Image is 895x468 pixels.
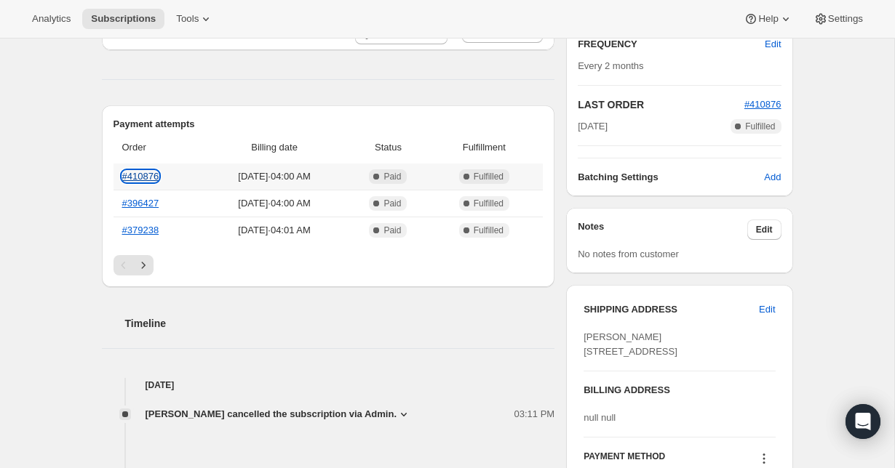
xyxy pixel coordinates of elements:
span: Every 2 months [578,60,643,71]
span: Edit [759,302,775,317]
h3: Notes [578,219,747,240]
a: #396427 [122,198,159,209]
span: Help [758,13,778,25]
span: Fulfilled [474,198,504,209]
a: #379238 [122,225,159,235]
h2: LAST ORDER [578,97,744,112]
span: Add [764,170,781,185]
span: Paid [383,171,401,182]
span: Paid [383,225,401,236]
button: [PERSON_NAME] cancelled the subscription via Admin. [146,407,412,421]
span: Tools [176,13,199,25]
span: No notes from customer [578,249,679,259]
nav: Pagination [114,255,544,275]
th: Order [114,132,202,164]
span: Settings [828,13,863,25]
h2: Payment attempts [114,117,544,132]
h2: Timeline [125,316,555,331]
button: Add [755,166,789,189]
button: Analytics [23,9,79,29]
h3: SHIPPING ADDRESS [584,302,759,317]
h3: BILLING ADDRESS [584,383,775,398]
a: #410876 [744,99,781,110]
button: #410876 [744,97,781,112]
span: [PERSON_NAME] cancelled the subscription via Admin. [146,407,397,421]
span: Status [351,140,425,155]
span: [DATE] · 04:00 AM [207,196,343,211]
span: Fulfilled [474,225,504,236]
span: null null [584,412,616,423]
h2: FREQUENCY [578,37,765,52]
span: Edit [756,224,773,235]
span: Paid [383,198,401,209]
span: Fulfilled [745,121,775,132]
span: Edit [765,37,781,52]
span: 03:11 PM [514,407,555,421]
span: Analytics [32,13,71,25]
div: Open Intercom Messenger [846,404,880,439]
button: Subscriptions [82,9,164,29]
button: Edit [750,298,784,321]
button: Help [735,9,801,29]
button: Next [133,255,154,275]
button: Tools [167,9,222,29]
a: #410876 [122,171,159,182]
span: Fulfilled [474,171,504,182]
h6: Batching Settings [578,170,764,185]
span: Billing date [207,140,343,155]
span: [DATE] [578,119,608,134]
h4: [DATE] [102,378,555,392]
span: Fulfillment [434,140,535,155]
span: [DATE] · 04:00 AM [207,169,343,184]
span: [PERSON_NAME] [STREET_ADDRESS] [584,331,677,357]
button: Settings [805,9,872,29]
button: Edit [747,219,781,240]
button: Edit [756,33,789,56]
span: Subscriptions [91,13,156,25]
span: [DATE] · 04:01 AM [207,223,343,238]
